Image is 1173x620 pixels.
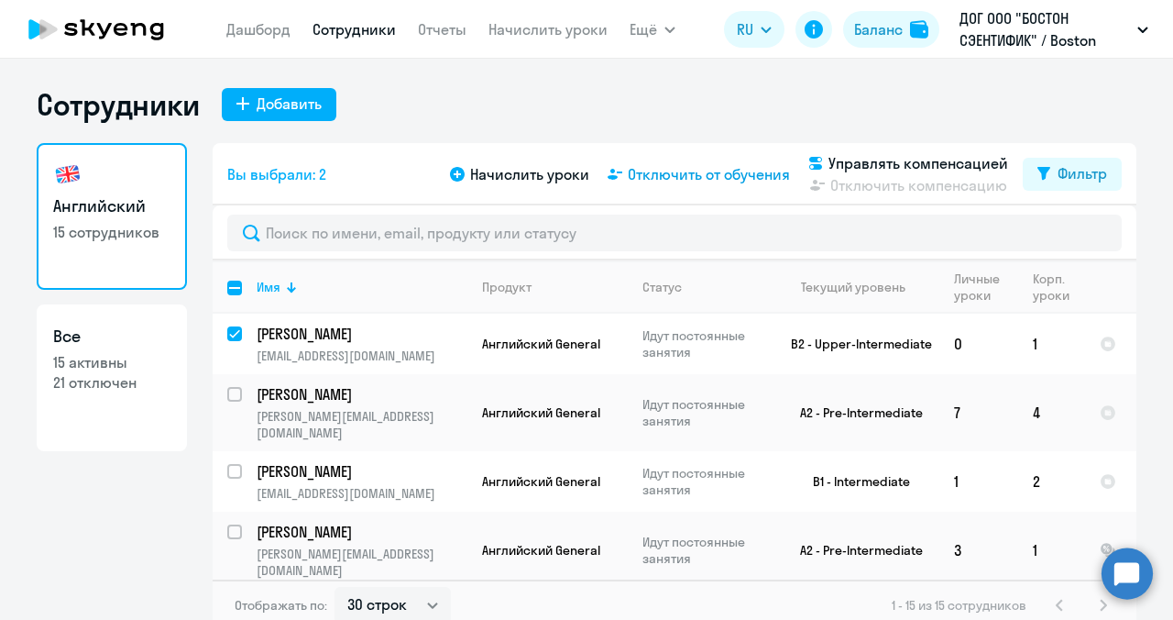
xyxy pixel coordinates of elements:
[257,279,466,295] div: Имя
[257,522,464,542] p: [PERSON_NAME]
[828,152,1008,174] span: Управлять компенсацией
[1018,512,1085,589] td: 1
[482,404,600,421] span: Английский General
[227,215,1122,251] input: Поиск по имени, email, продукту или статусу
[257,546,466,579] p: [PERSON_NAME][EMAIL_ADDRESS][DOMAIN_NAME]
[843,11,939,48] button: Балансbalance
[482,473,600,490] span: Английский General
[488,20,608,39] a: Начислить уроки
[784,279,938,295] div: Текущий уровень
[53,222,170,242] p: 15 сотрудников
[769,451,939,512] td: B1 - Intermediate
[1018,374,1085,451] td: 4
[53,325,170,349] h3: Все
[1023,158,1122,191] button: Фильтр
[257,348,466,364] p: [EMAIL_ADDRESS][DOMAIN_NAME]
[642,465,768,498] p: Идут постоянные занятия
[53,372,170,393] p: 21 отключен
[53,194,170,218] h3: Английский
[954,271,1001,304] div: Личные уроки
[257,408,466,441] p: [PERSON_NAME][EMAIL_ADDRESS][DOMAIN_NAME]
[769,374,939,451] td: A2 - Pre-Intermediate
[37,304,187,451] a: Все15 активны21 отключен
[642,534,768,567] p: Идут постоянные занятия
[737,18,753,40] span: RU
[482,279,532,295] div: Продукт
[235,597,327,614] span: Отображать по:
[257,461,464,482] p: [PERSON_NAME]
[257,384,466,404] a: [PERSON_NAME]
[939,512,1018,589] td: 3
[37,86,200,123] h1: Сотрудники
[954,271,1017,304] div: Личные уроки
[222,88,336,121] button: Добавить
[482,279,627,295] div: Продукт
[1058,162,1107,184] div: Фильтр
[37,143,187,290] a: Английский15 сотрудников
[642,279,682,295] div: Статус
[226,20,291,39] a: Дашборд
[910,20,928,39] img: balance
[418,20,466,39] a: Отчеты
[939,374,1018,451] td: 7
[257,324,466,344] a: [PERSON_NAME]
[482,336,600,352] span: Английский General
[959,7,1130,51] p: ДОГ ООО "БОСТОН СЭЕНТИФИК" / Boston Scientific, БОСТОН СЭЕНТИФИК, ООО
[642,396,768,429] p: Идут постоянные занятия
[939,451,1018,512] td: 1
[854,18,903,40] div: Баланс
[312,20,396,39] a: Сотрудники
[630,11,675,48] button: Ещё
[801,279,905,295] div: Текущий уровень
[1018,451,1085,512] td: 2
[630,18,657,40] span: Ещё
[1018,314,1085,374] td: 1
[950,7,1157,51] button: ДОГ ООО "БОСТОН СЭЕНТИФИК" / Boston Scientific, БОСТОН СЭЕНТИФИК, ООО
[1033,271,1084,304] div: Корп. уроки
[257,324,464,344] p: [PERSON_NAME]
[470,163,589,185] span: Начислить уроки
[257,461,466,482] a: [PERSON_NAME]
[53,160,82,189] img: english
[628,163,790,185] span: Отключить от обучения
[257,384,464,404] p: [PERSON_NAME]
[939,314,1018,374] td: 0
[769,512,939,589] td: A2 - Pre-Intermediate
[257,93,322,115] div: Добавить
[769,314,939,374] td: B2 - Upper-Intermediate
[257,485,466,502] p: [EMAIL_ADDRESS][DOMAIN_NAME]
[257,279,280,295] div: Имя
[257,522,466,542] a: [PERSON_NAME]
[724,11,784,48] button: RU
[892,597,1026,614] span: 1 - 15 из 15 сотрудников
[227,163,326,185] span: Вы выбрали: 2
[482,542,600,559] span: Английский General
[53,352,170,372] p: 15 активны
[1033,271,1069,304] div: Корп. уроки
[642,279,768,295] div: Статус
[642,327,768,360] p: Идут постоянные занятия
